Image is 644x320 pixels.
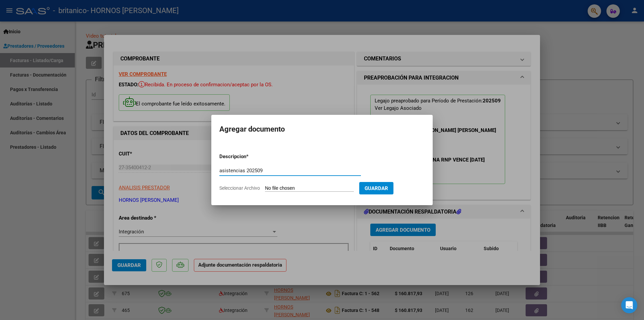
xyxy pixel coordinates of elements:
[359,182,393,194] button: Guardar
[219,123,425,136] h2: Agregar documento
[219,153,281,161] p: Descripcion
[621,297,637,313] div: Open Intercom Messenger
[365,185,388,191] span: Guardar
[219,185,260,191] span: Seleccionar Archivo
